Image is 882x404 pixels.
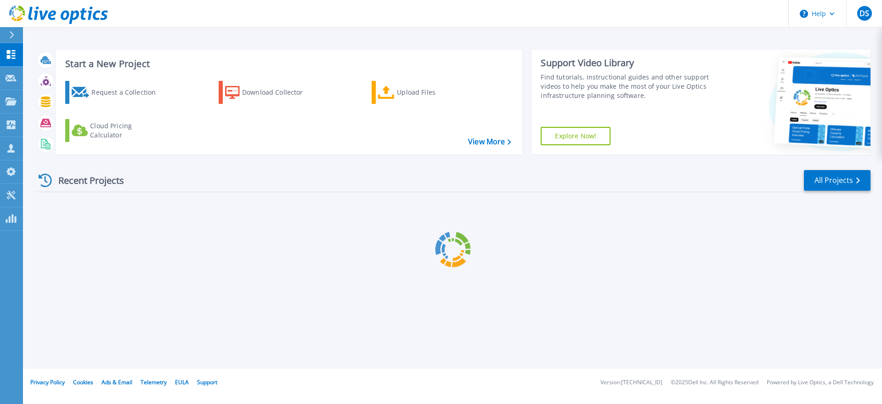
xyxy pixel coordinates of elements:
[600,380,662,386] li: Version: [TECHNICAL_ID]
[541,73,713,100] div: Find tutorials, instructional guides and other support videos to help you make the most of your L...
[859,10,869,17] span: DS
[65,119,168,142] a: Cloud Pricing Calculator
[141,378,167,386] a: Telemetry
[242,83,316,102] div: Download Collector
[73,378,93,386] a: Cookies
[541,127,611,145] a: Explore Now!
[90,121,164,140] div: Cloud Pricing Calculator
[804,170,871,191] a: All Projects
[102,378,132,386] a: Ads & Email
[35,169,136,192] div: Recent Projects
[541,57,713,69] div: Support Video Library
[397,83,470,102] div: Upload Files
[671,380,758,386] li: © 2025 Dell Inc. All Rights Reserved
[91,83,165,102] div: Request a Collection
[30,378,65,386] a: Privacy Policy
[65,59,511,69] h3: Start a New Project
[372,81,474,104] a: Upload Files
[219,81,321,104] a: Download Collector
[767,380,874,386] li: Powered by Live Optics, a Dell Technology
[65,81,168,104] a: Request a Collection
[197,378,217,386] a: Support
[175,378,189,386] a: EULA
[468,137,511,146] a: View More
